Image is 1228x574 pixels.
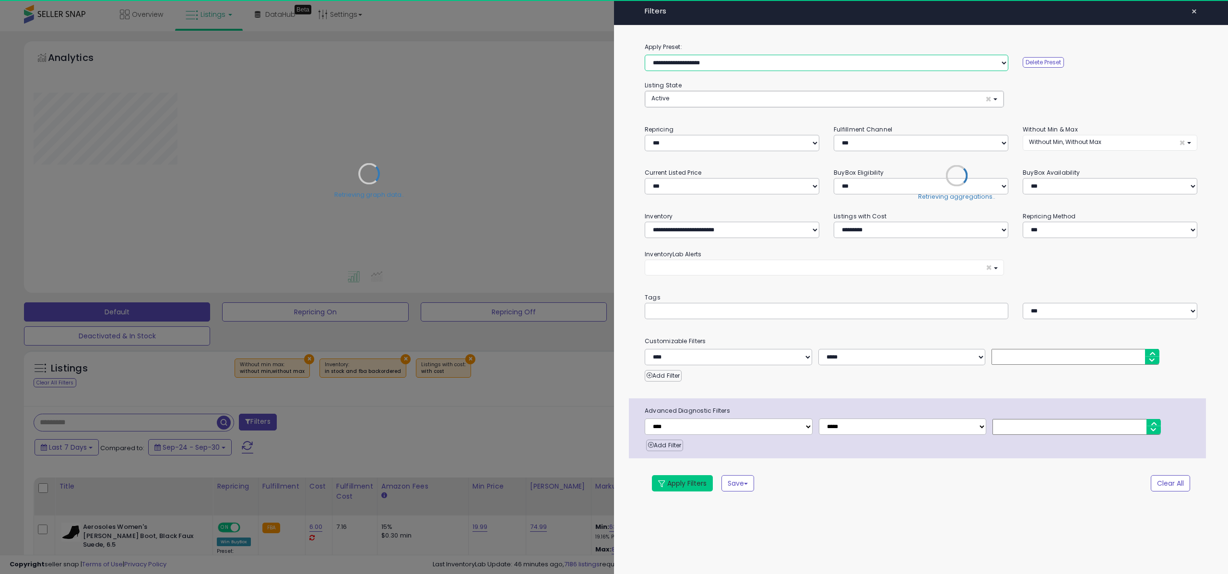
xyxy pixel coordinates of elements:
small: Listing State [645,81,682,89]
small: Customizable Filters [638,336,1204,347]
button: Save [721,475,754,491]
button: Delete Preset [1023,57,1064,68]
button: Clear All [1151,475,1190,491]
button: × [1187,5,1201,18]
small: Tags [638,292,1204,303]
span: Advanced Diagnostic Filters [638,406,1206,416]
div: Retrieving graph data.. [334,190,404,199]
button: Add Filter [646,440,683,451]
h4: Filters [645,7,1197,15]
button: Add Filter [645,370,682,382]
label: Apply Preset: [638,42,1204,52]
button: Apply Filters [652,475,713,491]
span: × [1191,5,1197,18]
div: Retrieving aggregations.. [918,192,995,201]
